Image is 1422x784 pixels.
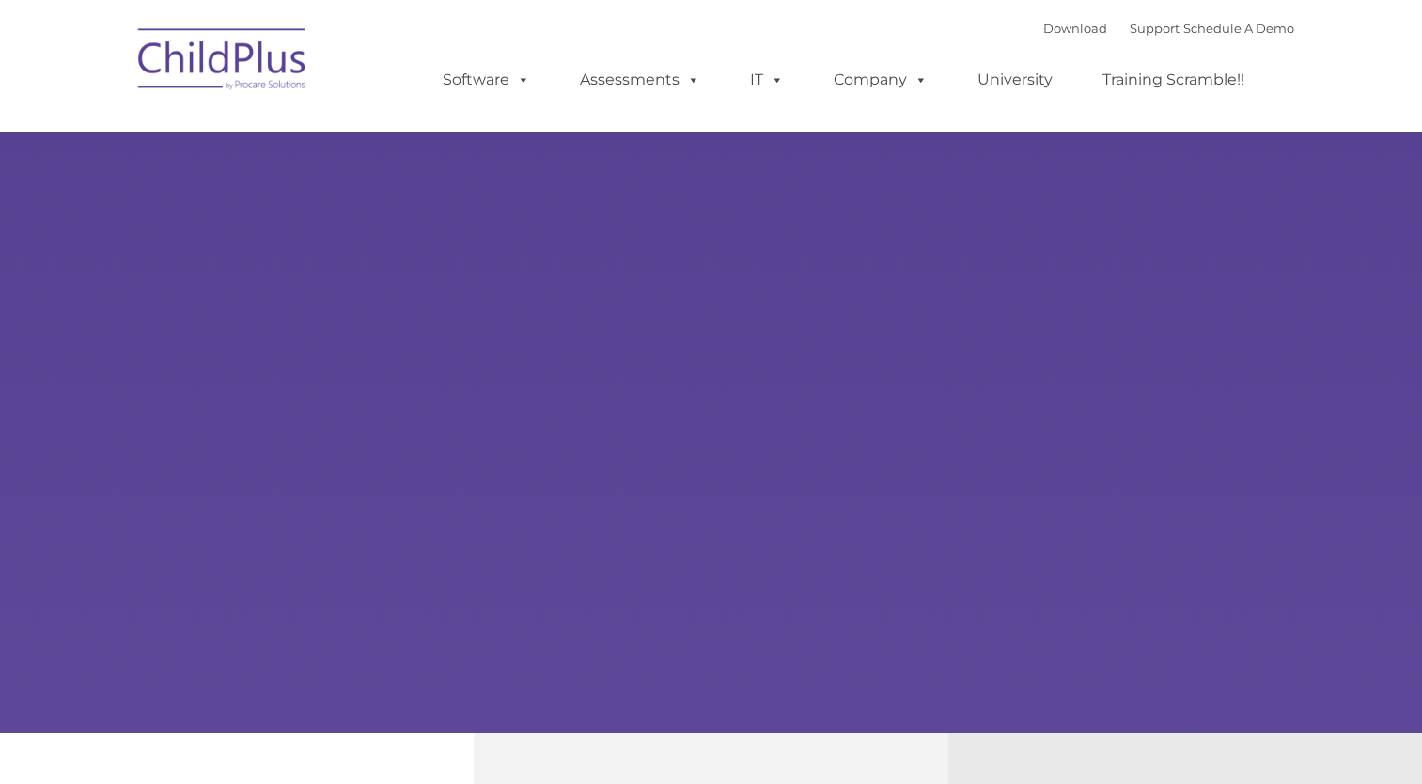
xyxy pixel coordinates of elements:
a: Schedule A Demo [1183,21,1294,36]
a: Training Scramble!! [1084,61,1263,99]
font: | [1043,21,1294,36]
a: Assessments [561,61,719,99]
a: Company [815,61,946,99]
img: ChildPlus by Procare Solutions [129,15,317,109]
a: Software [424,61,549,99]
a: IT [731,61,803,99]
a: University [959,61,1071,99]
a: Download [1043,21,1107,36]
a: Support [1130,21,1180,36]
